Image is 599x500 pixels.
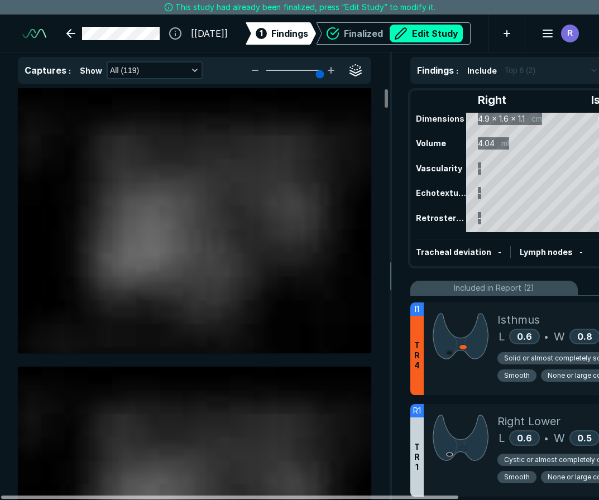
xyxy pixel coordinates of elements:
span: Right Lower [497,413,560,430]
span: • [544,431,548,445]
button: Edit Study [390,25,463,42]
span: : [69,66,71,75]
span: - [579,247,583,257]
span: L [499,430,505,446]
span: I1 [415,303,419,315]
span: Smooth [504,472,530,482]
span: R1 [413,405,421,417]
span: R [567,27,573,39]
a: See-Mode Logo [18,21,51,46]
span: 0.5 [577,432,592,444]
div: 1Findings [246,22,316,45]
span: Included in Report (2) [454,282,534,294]
span: 0.6 [517,432,532,444]
span: T R 1 [414,442,420,472]
span: Include [467,65,497,76]
img: WAAAAAZJREFUAwCbXWDJPwKhmwAAAABJRU5ErkJggg== [433,413,488,463]
span: Captures [25,65,66,76]
button: avatar-name [534,22,581,45]
span: L [499,328,505,345]
span: [[DATE]] [191,27,228,40]
span: W [554,328,565,345]
img: thumbPlaceholder.89fa25b6310341e1af03..jpg [18,88,371,353]
span: Top 6 (2) [505,64,535,76]
span: 0.6 [517,331,532,342]
span: Show [80,65,102,76]
span: This study had already been finalized, press “Edit Study” to modify it. [175,1,435,13]
span: - [498,247,501,257]
span: : [456,66,458,75]
img: See-Mode Logo [22,26,46,41]
span: Findings [271,27,308,40]
span: All (119) [110,64,139,76]
div: FinalizedEdit Study [316,22,471,45]
span: W [554,430,565,446]
div: Finalized [344,25,463,42]
span: 1 [260,27,263,39]
span: Isthmus [497,311,540,328]
img: R36iKAAAABklEQVQDAKpIZMkJFJrAAAAAAElFTkSuQmCC [433,311,488,361]
span: Lymph nodes [520,247,573,257]
span: Tracheal deviation [416,247,491,257]
span: Smooth [504,371,530,381]
span: 0.8 [577,331,592,342]
span: • [544,330,548,343]
div: avatar-name [561,25,579,42]
span: T R 4 [414,340,420,371]
span: Findings [417,65,454,76]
